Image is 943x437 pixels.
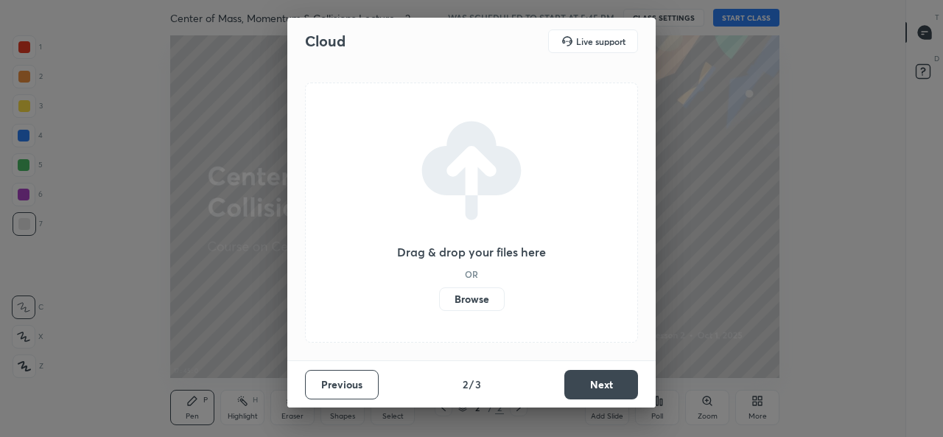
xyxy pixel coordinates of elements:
h2: Cloud [305,32,346,51]
h3: Drag & drop your files here [397,246,546,258]
h5: OR [465,270,478,279]
button: Previous [305,370,379,399]
h4: / [469,377,474,392]
h4: 3 [475,377,481,392]
h4: 2 [463,377,468,392]
h5: Live support [576,37,625,46]
button: Next [564,370,638,399]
